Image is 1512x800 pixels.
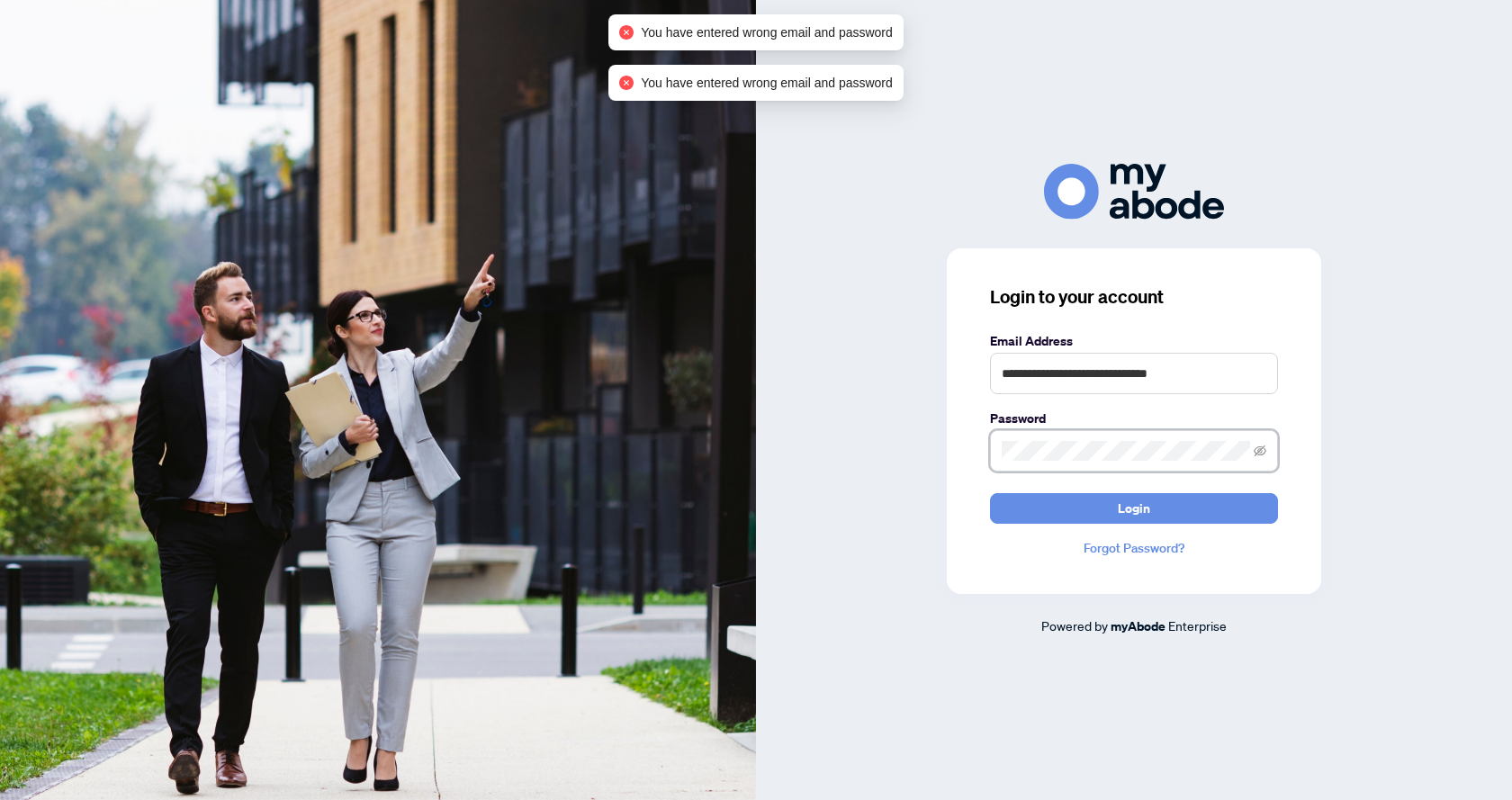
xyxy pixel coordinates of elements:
span: Enterprise [1168,617,1227,634]
h3: Login to your account [990,284,1278,310]
keeper-lock: Open Keeper Popup [1227,440,1248,462]
label: Email Address [990,331,1278,351]
span: eye-invisible [1254,445,1266,457]
button: Login [990,493,1278,524]
img: ma-logo [1044,164,1224,219]
a: Forgot Password? [990,538,1278,558]
span: close-circle [619,76,634,90]
span: Powered by [1041,617,1108,634]
span: close-circle [619,25,634,40]
span: Login [1118,494,1150,523]
label: Password [990,409,1278,428]
a: myAbode [1111,616,1165,636]
span: You have entered wrong email and password [641,73,893,93]
span: You have entered wrong email and password [641,22,893,42]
